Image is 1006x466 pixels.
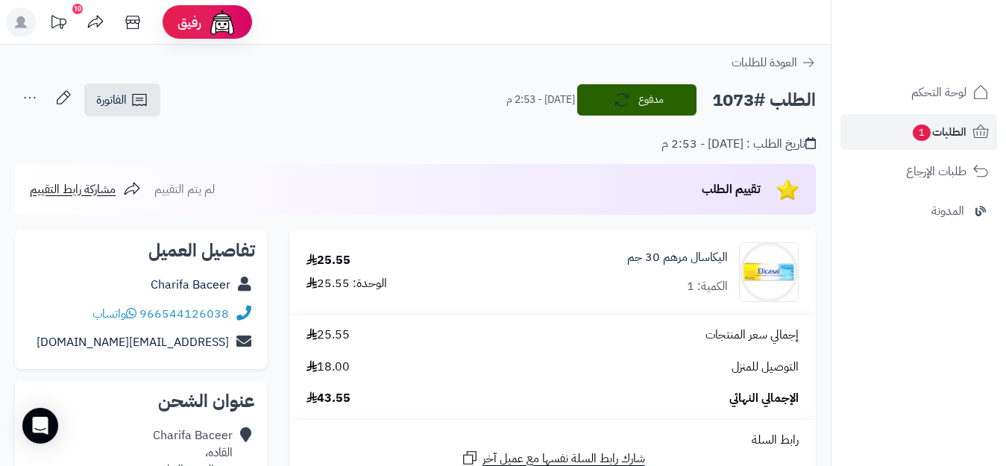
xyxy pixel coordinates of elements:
[96,91,127,109] span: الفاتورة
[22,408,58,444] div: Open Intercom Messenger
[913,125,931,141] span: 1
[712,85,816,116] h2: الطلب #1073
[306,390,350,407] span: 43.55
[661,136,816,153] div: تاريخ الطلب : [DATE] - 2:53 م
[306,252,350,269] div: 25.55
[840,154,997,189] a: طلبات الإرجاع
[40,7,77,41] a: تحديثات المنصة
[840,114,997,150] a: الطلبات1
[154,180,215,198] span: لم يتم التقييم
[906,161,966,182] span: طلبات الإرجاع
[911,122,966,142] span: الطلبات
[732,54,816,72] a: العودة للطلبات
[306,359,350,376] span: 18.00
[729,390,799,407] span: الإجمالي النهائي
[705,327,799,344] span: إجمالي سعر المنتجات
[577,84,697,116] button: مدفوع
[740,242,798,302] img: 6659c46927d9596c42db35cd3475d12aecd9-90x90.jpg
[92,305,136,323] a: واتساب
[732,359,799,376] span: التوصيل للمنزل
[732,54,797,72] span: العودة للطلبات
[627,249,728,266] a: اليكاسال مرهم 30 جم
[27,392,255,410] h2: عنوان الشحن
[30,180,141,198] a: مشاركة رابط التقييم
[306,327,350,344] span: 25.55
[840,75,997,110] a: لوحة التحكم
[687,278,728,295] div: الكمية: 1
[177,13,201,31] span: رفيق
[840,193,997,229] a: المدونة
[931,201,964,221] span: المدونة
[72,4,83,14] div: 10
[207,7,237,37] img: ai-face.png
[37,333,229,351] a: [EMAIL_ADDRESS][DOMAIN_NAME]
[84,84,160,116] a: الفاتورة
[905,42,992,73] img: logo-2.png
[295,432,810,449] div: رابط السلة
[306,275,387,292] div: الوحدة: 25.55
[506,92,575,107] small: [DATE] - 2:53 م
[30,180,116,198] span: مشاركة رابط التقييم
[151,276,230,294] a: Charifa Baceer
[139,305,229,323] a: 966544126038
[27,242,255,259] h2: تفاصيل العميل
[911,82,966,103] span: لوحة التحكم
[702,180,761,198] span: تقييم الطلب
